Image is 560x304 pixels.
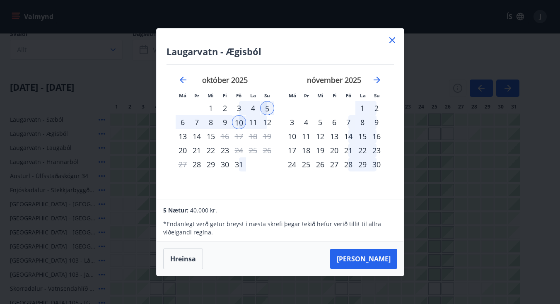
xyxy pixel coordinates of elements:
div: 5 [260,101,274,115]
td: Choose þriðjudagur, 4. nóvember 2025 as your check-in date. It’s available. [299,115,313,129]
div: Aðeins innritun í boði [190,157,204,171]
small: Mi [317,92,323,99]
div: 3 [232,101,246,115]
div: 21 [341,143,355,157]
td: Choose miðvikudagur, 29. október 2025 as your check-in date. It’s available. [204,157,218,171]
div: 16 [369,129,384,143]
div: 7 [190,115,204,129]
div: 15 [355,129,369,143]
h4: Laugarvatn - Ægisból [167,45,394,58]
div: Move backward to switch to the previous month. [178,75,188,85]
small: Su [264,92,270,99]
td: Choose mánudagur, 3. nóvember 2025 as your check-in date. It’s available. [285,115,299,129]
td: Choose fimmtudagur, 23. október 2025 as your check-in date. It’s available. [218,143,232,157]
div: 2 [218,101,232,115]
div: 22 [204,143,218,157]
div: 5 [313,115,327,129]
div: 23 [369,143,384,157]
td: Choose sunnudagur, 9. nóvember 2025 as your check-in date. It’s available. [369,115,384,129]
div: 10 [232,115,246,129]
td: Not available. föstudagur, 17. október 2025 [232,129,246,143]
td: Choose miðvikudagur, 26. nóvember 2025 as your check-in date. It’s available. [313,157,327,171]
div: 7 [341,115,355,129]
td: Selected. miðvikudagur, 8. október 2025 [204,115,218,129]
div: 8 [355,115,369,129]
small: Má [179,92,186,99]
td: Selected as end date. föstudagur, 10. október 2025 [232,115,246,129]
td: Choose sunnudagur, 23. nóvember 2025 as your check-in date. It’s available. [369,143,384,157]
div: 31 [232,157,246,171]
td: Choose sunnudagur, 2. nóvember 2025 as your check-in date. It’s available. [369,101,384,115]
td: Choose fimmtudagur, 16. október 2025 as your check-in date. It’s available. [218,129,232,143]
span: 5 Nætur: [163,206,188,214]
td: Choose miðvikudagur, 15. október 2025 as your check-in date. It’s available. [204,129,218,143]
td: Not available. sunnudagur, 19. október 2025 [260,129,274,143]
td: Choose föstudagur, 24. október 2025 as your check-in date. It’s available. [232,143,246,157]
small: Fö [346,92,351,99]
td: Choose föstudagur, 28. nóvember 2025 as your check-in date. It’s available. [341,157,355,171]
div: 4 [246,101,260,115]
td: Choose fimmtudagur, 27. nóvember 2025 as your check-in date. It’s available. [327,157,341,171]
td: Choose mánudagur, 24. nóvember 2025 as your check-in date. It’s available. [285,157,299,171]
small: Má [289,92,296,99]
small: Su [374,92,380,99]
td: Not available. laugardagur, 25. október 2025 [246,143,260,157]
div: 6 [327,115,341,129]
td: Selected. þriðjudagur, 7. október 2025 [190,115,204,129]
div: 4 [299,115,313,129]
td: Choose föstudagur, 7. nóvember 2025 as your check-in date. It’s available. [341,115,355,129]
td: Choose föstudagur, 31. október 2025 as your check-in date. It’s available. [232,157,246,171]
div: 14 [341,129,355,143]
td: Choose fimmtudagur, 30. október 2025 as your check-in date. It’s available. [218,157,232,171]
td: Choose þriðjudagur, 11. nóvember 2025 as your check-in date. It’s available. [299,129,313,143]
div: 13 [176,129,190,143]
td: Choose föstudagur, 3. október 2025 as your check-in date. It’s available. [232,101,246,115]
div: 17 [285,143,299,157]
td: Choose sunnudagur, 12. október 2025 as your check-in date. It’s available. [260,115,274,129]
small: La [250,92,256,99]
td: Choose laugardagur, 11. október 2025 as your check-in date. It’s available. [246,115,260,129]
div: 13 [327,129,341,143]
div: 26 [313,157,327,171]
div: 10 [285,129,299,143]
div: Aðeins innritun í boði [204,101,218,115]
td: Choose þriðjudagur, 21. október 2025 as your check-in date. It’s available. [190,143,204,157]
div: 30 [369,157,384,171]
div: 28 [341,157,355,171]
div: 27 [327,157,341,171]
td: Choose þriðjudagur, 18. nóvember 2025 as your check-in date. It’s available. [299,143,313,157]
div: 22 [355,143,369,157]
div: 9 [369,115,384,129]
div: 29 [204,157,218,171]
td: Choose miðvikudagur, 1. október 2025 as your check-in date. It’s available. [204,101,218,115]
div: Aðeins útritun í boði [232,143,246,157]
td: Choose miðvikudagur, 19. nóvember 2025 as your check-in date. It’s available. [313,143,327,157]
td: Choose fimmtudagur, 6. nóvember 2025 as your check-in date. It’s available. [327,115,341,129]
div: Aðeins útritun í boði [218,129,232,143]
small: Fi [333,92,337,99]
td: Choose þriðjudagur, 14. október 2025 as your check-in date. It’s available. [190,129,204,143]
div: Aðeins innritun í boði [176,143,190,157]
div: 24 [285,157,299,171]
div: 6 [176,115,190,129]
td: Choose laugardagur, 29. nóvember 2025 as your check-in date. It’s available. [355,157,369,171]
small: Fi [223,92,227,99]
div: 3 [285,115,299,129]
td: Choose laugardagur, 22. nóvember 2025 as your check-in date. It’s available. [355,143,369,157]
td: Choose laugardagur, 4. október 2025 as your check-in date. It’s available. [246,101,260,115]
div: Calendar [167,65,394,190]
td: Not available. sunnudagur, 26. október 2025 [260,143,274,157]
div: 12 [313,129,327,143]
td: Selected. fimmtudagur, 9. október 2025 [218,115,232,129]
div: 12 [260,115,274,129]
div: 11 [246,115,260,129]
td: Choose föstudagur, 14. nóvember 2025 as your check-in date. It’s available. [341,129,355,143]
td: Not available. laugardagur, 18. október 2025 [246,129,260,143]
td: Choose miðvikudagur, 12. nóvember 2025 as your check-in date. It’s available. [313,129,327,143]
td: Choose miðvikudagur, 5. nóvember 2025 as your check-in date. It’s available. [313,115,327,129]
td: Choose fimmtudagur, 20. nóvember 2025 as your check-in date. It’s available. [327,143,341,157]
td: Choose föstudagur, 21. nóvember 2025 as your check-in date. It’s available. [341,143,355,157]
p: * Endanlegt verð getur breyst í næsta skrefi þegar tekið hefur verið tillit til allra viðeigandi ... [163,220,397,236]
div: 8 [204,115,218,129]
div: 23 [218,143,232,157]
